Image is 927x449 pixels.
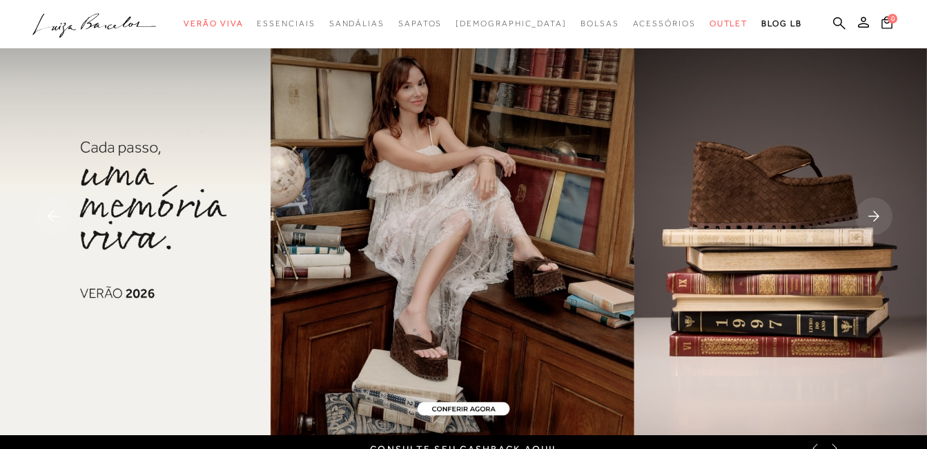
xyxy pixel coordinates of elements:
a: noSubCategoriesText [710,11,748,37]
span: Sapatos [398,19,442,28]
a: noSubCategoriesText [633,11,696,37]
span: BLOG LB [761,19,801,28]
a: noSubCategoriesText [580,11,619,37]
a: noSubCategoriesText [398,11,442,37]
a: noSubCategoriesText [257,11,315,37]
span: 0 [888,14,897,23]
button: 0 [877,15,897,34]
a: noSubCategoriesText [184,11,243,37]
span: Essenciais [257,19,315,28]
span: Sandálias [329,19,384,28]
span: [DEMOGRAPHIC_DATA] [456,19,567,28]
a: noSubCategoriesText [329,11,384,37]
span: Verão Viva [184,19,243,28]
span: Bolsas [580,19,619,28]
span: Acessórios [633,19,696,28]
a: BLOG LB [761,11,801,37]
a: noSubCategoriesText [456,11,567,37]
span: Outlet [710,19,748,28]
